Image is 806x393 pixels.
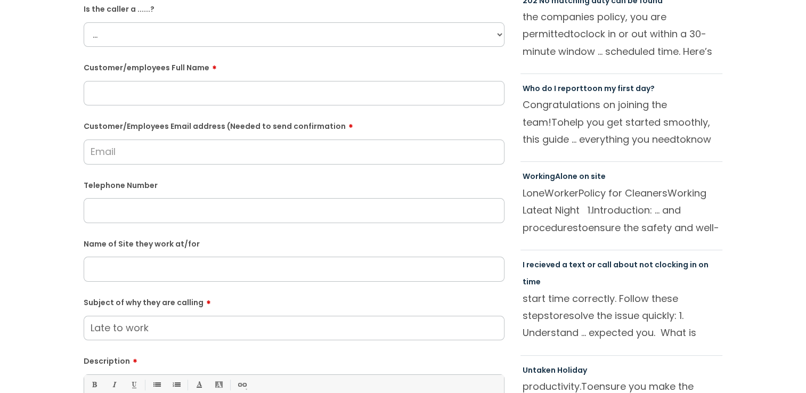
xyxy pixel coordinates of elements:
[523,290,721,341] p: start time correctly. Follow these steps resolve the issue quickly: 1. Understand ... expected yo...
[235,378,248,391] a: Link
[84,294,504,307] label: Subject of why they are calling
[192,378,206,391] a: Font Color
[523,96,721,148] p: Congratulations on joining the team! help you get started smoothly, this guide ... everything you...
[544,186,579,200] span: Worker
[583,83,592,94] span: to
[523,203,542,217] span: Late
[523,365,587,375] a: Untaken Holiday
[150,378,163,391] a: • Unordered List (Ctrl-Shift-7)
[581,380,593,393] span: To
[523,259,709,287] a: I recieved a text or call about not clocking in on time
[84,179,504,190] label: Telephone Number
[667,186,706,200] span: Working
[169,378,183,391] a: 1. Ordered List (Ctrl-Shift-8)
[551,116,564,129] span: To
[676,133,686,146] span: to
[523,9,721,60] p: the companies policy, you are permitted clock in or out within a 30-minute window ... scheduled t...
[127,378,140,391] a: Underline(Ctrl-U)
[523,171,555,182] span: Working
[523,83,655,94] a: Who do I reporttoon my first day?
[84,140,504,164] input: Email
[107,378,120,391] a: Italic (Ctrl-I)
[87,378,101,391] a: Bold (Ctrl-B)
[84,238,504,249] label: Name of Site they work at/for
[212,378,225,391] a: Back Color
[84,353,504,366] label: Description
[570,27,580,40] span: to
[523,171,606,182] a: WorkingAlone on site
[84,60,504,72] label: Customer/employees Full Name
[549,309,559,322] span: to
[84,3,504,14] label: Is the caller a ......?
[84,118,504,131] label: Customer/Employees Email address (Needed to send confirmation
[578,221,588,234] span: to
[523,185,721,236] p: Lone Policy for Cleaners at Night 1.Introduction: ... and procedures ensure the safety and well-b...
